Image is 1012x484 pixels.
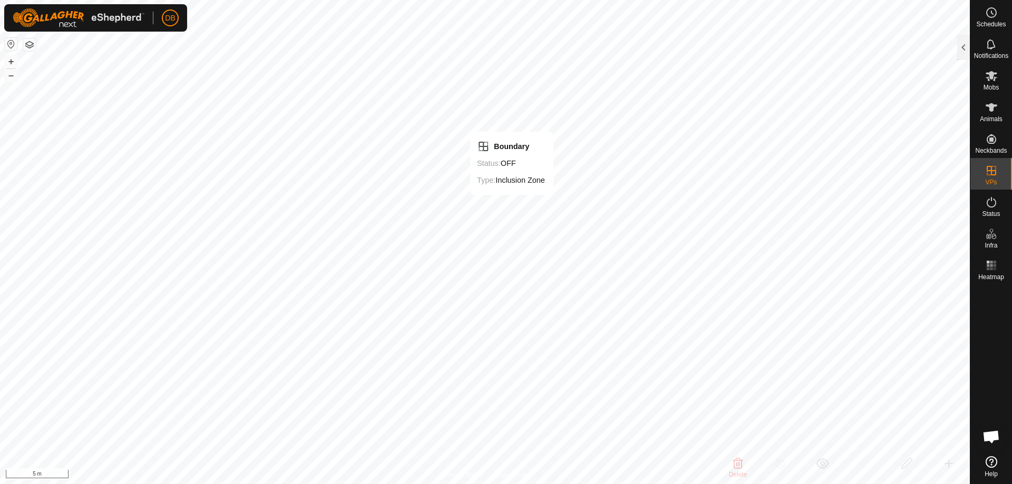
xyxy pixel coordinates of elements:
div: Inclusion Zone [477,174,545,186]
button: Reset Map [5,38,17,51]
label: Status: [477,159,501,167]
button: Map Layers [23,38,36,51]
div: Boundary [477,140,545,153]
div: OFF [477,157,545,170]
span: VPs [985,179,997,185]
button: – [5,69,17,82]
span: Neckbands [975,147,1007,154]
a: Privacy Policy [443,470,483,480]
img: Gallagher Logo [13,8,144,27]
span: Mobs [984,84,999,91]
span: Schedules [976,21,1006,27]
span: Animals [980,116,1003,122]
span: Status [982,211,1000,217]
a: Help [970,452,1012,481]
div: Open chat [976,421,1007,452]
a: Contact Us [495,470,527,480]
span: DB [165,13,175,24]
span: Help [985,471,998,477]
span: Infra [985,242,997,249]
label: Type: [477,176,495,184]
span: Heatmap [978,274,1004,280]
button: + [5,55,17,68]
span: Notifications [974,53,1008,59]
